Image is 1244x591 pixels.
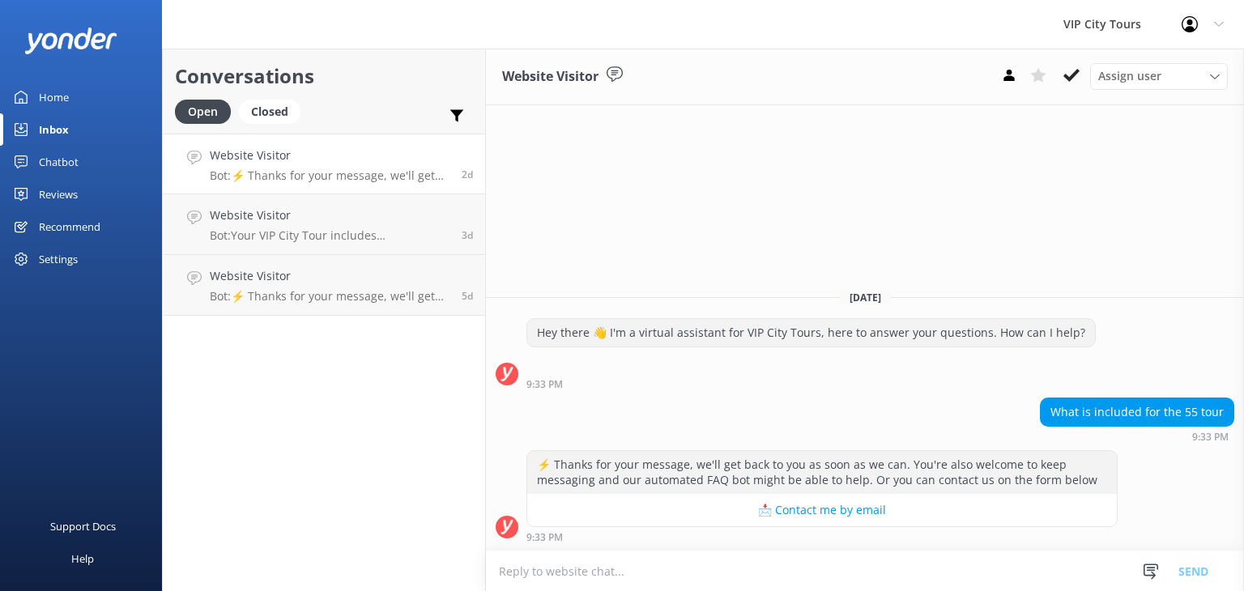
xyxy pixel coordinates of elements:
[210,228,449,243] p: Bot: Your VIP City Tour includes complimentary hotel pickups. Simply select your preferred pickup...
[210,267,449,285] h4: Website Visitor
[1040,431,1234,442] div: Sep 05 2025 08:33pm (UTC -06:00) America/Mexico_City
[71,542,94,575] div: Help
[502,66,599,87] h3: Website Visitor
[462,228,473,242] span: Sep 05 2025 07:51am (UTC -06:00) America/Mexico_City
[175,102,239,120] a: Open
[39,113,69,146] div: Inbox
[50,510,116,542] div: Support Docs
[39,81,69,113] div: Home
[462,168,473,181] span: Sep 05 2025 08:33pm (UTC -06:00) America/Mexico_City
[210,147,449,164] h4: Website Visitor
[210,206,449,224] h4: Website Visitor
[163,194,485,255] a: Website VisitorBot:Your VIP City Tour includes complimentary hotel pickups. Simply select your pr...
[39,178,78,210] div: Reviews
[24,28,117,54] img: yonder-white-logo.png
[527,319,1095,347] div: Hey there 👋 I'm a virtual assistant for VIP City Tours, here to answer your questions. How can I ...
[840,291,891,304] span: [DATE]
[527,451,1117,494] div: ⚡ Thanks for your message, we'll get back to you as soon as we can. You're also welcome to keep m...
[1192,432,1229,442] strong: 9:33 PM
[175,61,473,91] h2: Conversations
[1090,63,1228,89] div: Assign User
[526,378,1096,389] div: Sep 05 2025 08:33pm (UTC -06:00) America/Mexico_City
[527,494,1117,526] button: 📩 Contact me by email
[526,533,563,542] strong: 9:33 PM
[239,100,300,124] div: Closed
[163,134,485,194] a: Website VisitorBot:⚡ Thanks for your message, we'll get back to you as soon as we can. You're als...
[462,289,473,303] span: Sep 03 2025 09:12am (UTC -06:00) America/Mexico_City
[526,380,563,389] strong: 9:33 PM
[1041,398,1233,426] div: What is included for the 55 tour
[163,255,485,316] a: Website VisitorBot:⚡ Thanks for your message, we'll get back to you as soon as we can. You're als...
[175,100,231,124] div: Open
[1098,67,1161,85] span: Assign user
[239,102,309,120] a: Closed
[526,531,1118,542] div: Sep 05 2025 08:33pm (UTC -06:00) America/Mexico_City
[210,168,449,183] p: Bot: ⚡ Thanks for your message, we'll get back to you as soon as we can. You're also welcome to k...
[210,289,449,304] p: Bot: ⚡ Thanks for your message, we'll get back to you as soon as we can. You're also welcome to k...
[39,210,100,243] div: Recommend
[39,146,79,178] div: Chatbot
[39,243,78,275] div: Settings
